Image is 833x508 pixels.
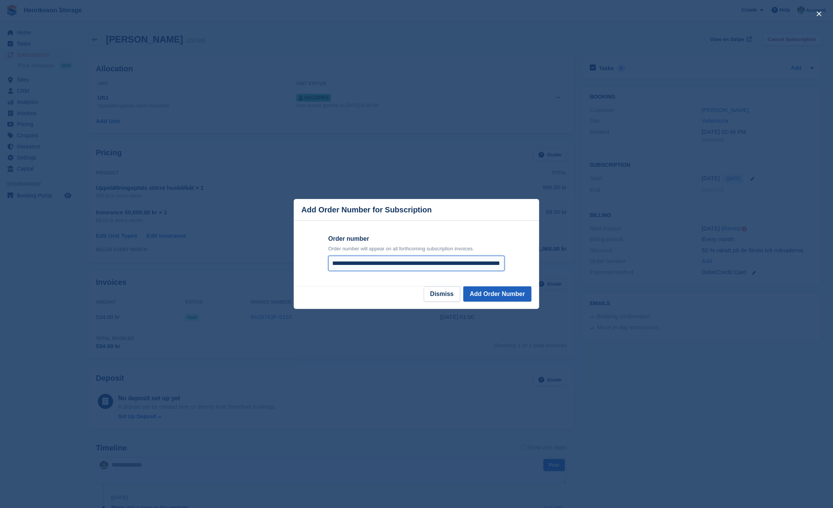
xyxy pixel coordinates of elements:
[328,245,505,253] p: Order number will appear on all forthcoming subscription invoices.
[328,234,505,243] label: Order number
[463,286,532,302] button: Add Order Number
[424,286,460,302] button: Dismiss
[813,8,825,20] button: close
[301,206,432,214] p: Add Order Number for Subscription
